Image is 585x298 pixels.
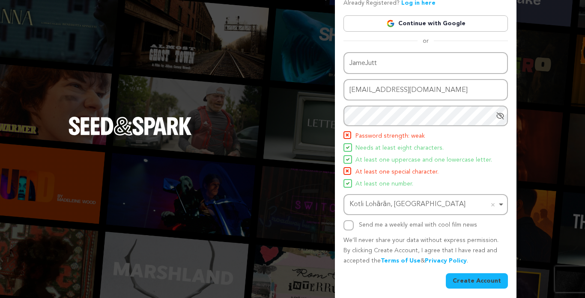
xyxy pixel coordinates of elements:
[349,198,497,211] div: Kotli Lohārān, [GEOGRAPHIC_DATA]
[343,236,508,266] p: We’ll never share your data without express permission. By clicking Create Account, I agree that ...
[355,131,425,142] span: Password strength: weak
[355,179,413,189] span: At least one number.
[355,143,444,153] span: Needs at least eight characters.
[489,201,497,209] button: Remove item: 'ChIJp9axKIPuHjkR5JbFX2hRXWM'
[496,112,504,120] a: Hide Password
[446,273,508,289] button: Create Account
[69,117,192,136] img: Seed&Spark Logo
[343,79,508,101] input: Email address
[343,15,508,32] a: Continue with Google
[344,168,350,174] img: Seed&Spark Icon
[69,117,192,153] a: Seed&Spark Homepage
[346,146,349,149] img: Seed&Spark Icon
[346,158,349,161] img: Seed&Spark Icon
[344,132,350,138] img: Seed&Spark Icon
[355,167,439,177] span: At least one special character.
[355,155,492,165] span: At least one uppercase and one lowercase letter.
[418,37,434,45] span: or
[359,222,477,228] label: Send me a weekly email with cool film news
[343,52,508,74] input: Name
[386,19,395,28] img: Google logo
[381,258,421,264] a: Terms of Use
[425,258,467,264] a: Privacy Policy
[346,182,349,185] img: Seed&Spark Icon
